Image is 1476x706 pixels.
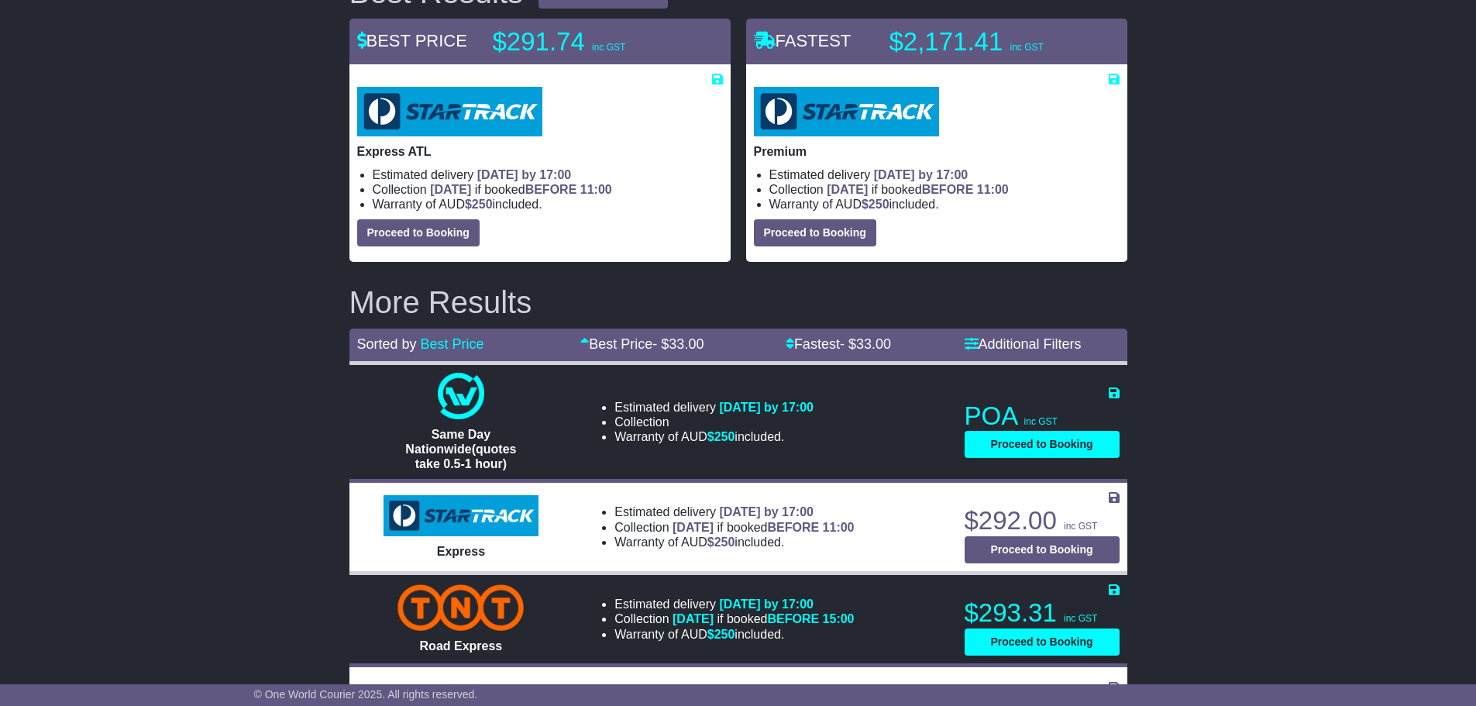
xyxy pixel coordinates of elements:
span: Same Day Nationwide(quotes take 0.5-1 hour) [405,428,516,470]
li: Estimated delivery [614,400,814,415]
span: inc GST [1064,521,1097,532]
span: $ [707,628,735,641]
p: $291.74 [493,26,686,57]
li: Estimated delivery [769,167,1120,182]
span: - $ [840,336,891,352]
span: Sorted by [357,336,417,352]
img: StarTrack: Premium [754,87,939,136]
span: © One World Courier 2025. All rights reserved. [254,688,478,701]
span: if booked [430,183,611,196]
li: Warranty of AUD included. [769,197,1120,212]
button: Proceed to Booking [754,219,876,246]
span: inc GST [1064,613,1097,624]
li: Warranty of AUD included. [614,535,854,549]
button: Proceed to Booking [965,629,1120,656]
button: Proceed to Booking [357,219,480,246]
span: if booked [673,612,854,625]
p: $293.31 [965,598,1120,629]
h2: More Results [349,285,1127,319]
span: BEFORE [922,183,974,196]
span: 250 [472,198,493,211]
p: $292.00 [965,505,1120,536]
span: BEST PRICE [357,31,467,50]
span: [DATE] [827,183,868,196]
span: inc GST [1010,42,1043,53]
span: [DATE] by 17:00 [477,168,572,181]
img: One World Courier: Same Day Nationwide(quotes take 0.5-1 hour) [438,373,484,419]
li: Warranty of AUD included. [373,197,723,212]
span: inc GST [1024,416,1058,427]
span: 250 [714,536,735,549]
span: $ [465,198,493,211]
span: BEFORE [525,183,577,196]
p: $2,171.41 [889,26,1083,57]
p: POA [965,401,1120,432]
img: StarTrack: Express ATL [357,87,542,136]
a: Additional Filters [965,336,1082,352]
li: Estimated delivery [614,505,854,519]
span: $ [862,198,889,211]
span: Road Express [420,639,503,653]
span: 11:00 [977,183,1009,196]
li: Collection [373,182,723,197]
li: Warranty of AUD included. [614,627,854,642]
span: [DATE] by 17:00 [719,505,814,518]
span: [DATE] by 17:00 [719,598,814,611]
img: TNT Domestic: Road Express [397,584,524,631]
span: 250 [869,198,889,211]
span: - $ [652,336,704,352]
a: Best Price- $33.00 [580,336,704,352]
span: [DATE] [673,612,714,625]
span: if booked [673,521,854,534]
button: Proceed to Booking [965,536,1120,563]
span: if booked [827,183,1008,196]
p: Express ATL [357,144,723,159]
img: StarTrack: Express [384,495,538,537]
li: Collection [614,611,854,626]
span: [DATE] [673,521,714,534]
span: 250 [714,430,735,443]
span: 11:00 [580,183,612,196]
span: BEFORE [767,612,819,625]
span: 33.00 [669,336,704,352]
p: Premium [754,144,1120,159]
span: FASTEST [754,31,852,50]
a: Fastest- $33.00 [786,336,891,352]
button: Proceed to Booking [965,431,1120,458]
li: Collection [769,182,1120,197]
li: Collection [614,415,814,429]
li: Estimated delivery [614,597,854,611]
span: Express [437,545,485,558]
span: $ [707,430,735,443]
span: $ [707,536,735,549]
span: [DATE] by 17:00 [719,401,814,414]
span: [DATE] by 17:00 [874,168,969,181]
li: Collection [614,520,854,535]
span: BEFORE [767,521,819,534]
a: Best Price [421,336,484,352]
span: [DATE] [430,183,471,196]
li: Estimated delivery [373,167,723,182]
span: 250 [714,628,735,641]
span: 15:00 [823,612,855,625]
span: inc GST [592,42,625,53]
span: 33.00 [856,336,891,352]
li: Warranty of AUD included. [614,429,814,444]
span: 11:00 [823,521,855,534]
